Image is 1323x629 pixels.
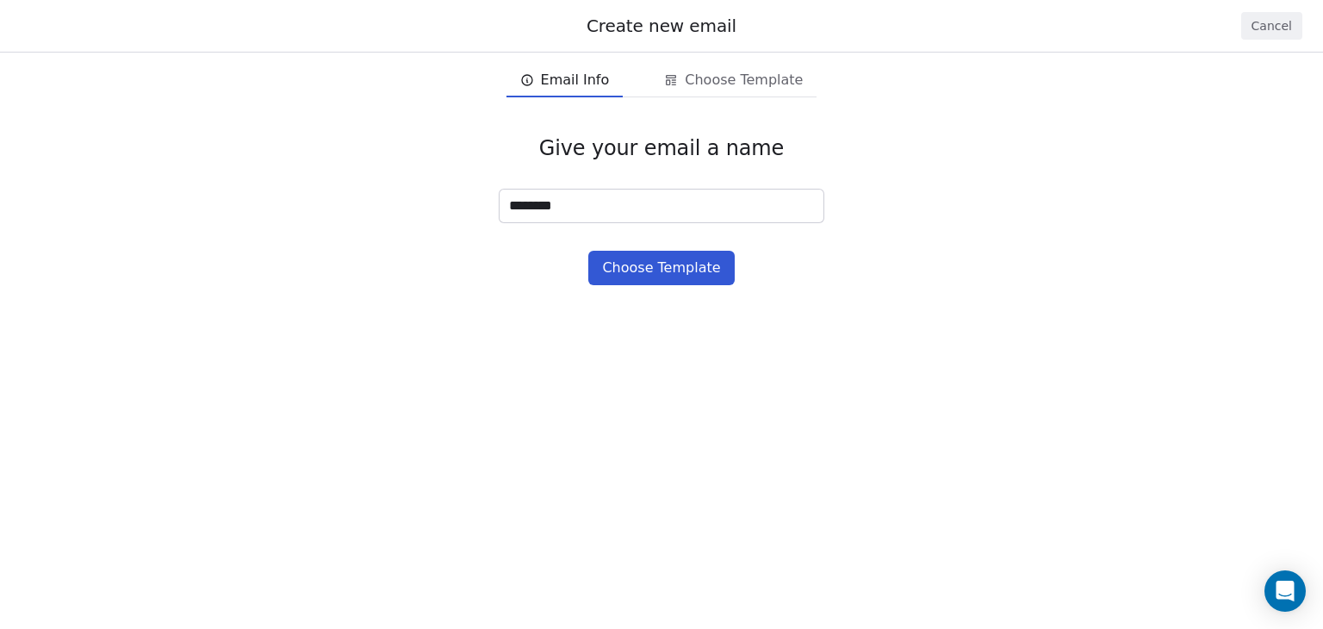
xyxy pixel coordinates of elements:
button: Choose Template [588,251,734,285]
div: Create new email [21,14,1302,38]
div: email creation steps [506,63,817,97]
div: Open Intercom Messenger [1264,570,1306,612]
button: Cancel [1241,12,1302,40]
span: Email Info [541,70,610,90]
span: Give your email a name [539,135,784,161]
span: Choose Template [685,70,803,90]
